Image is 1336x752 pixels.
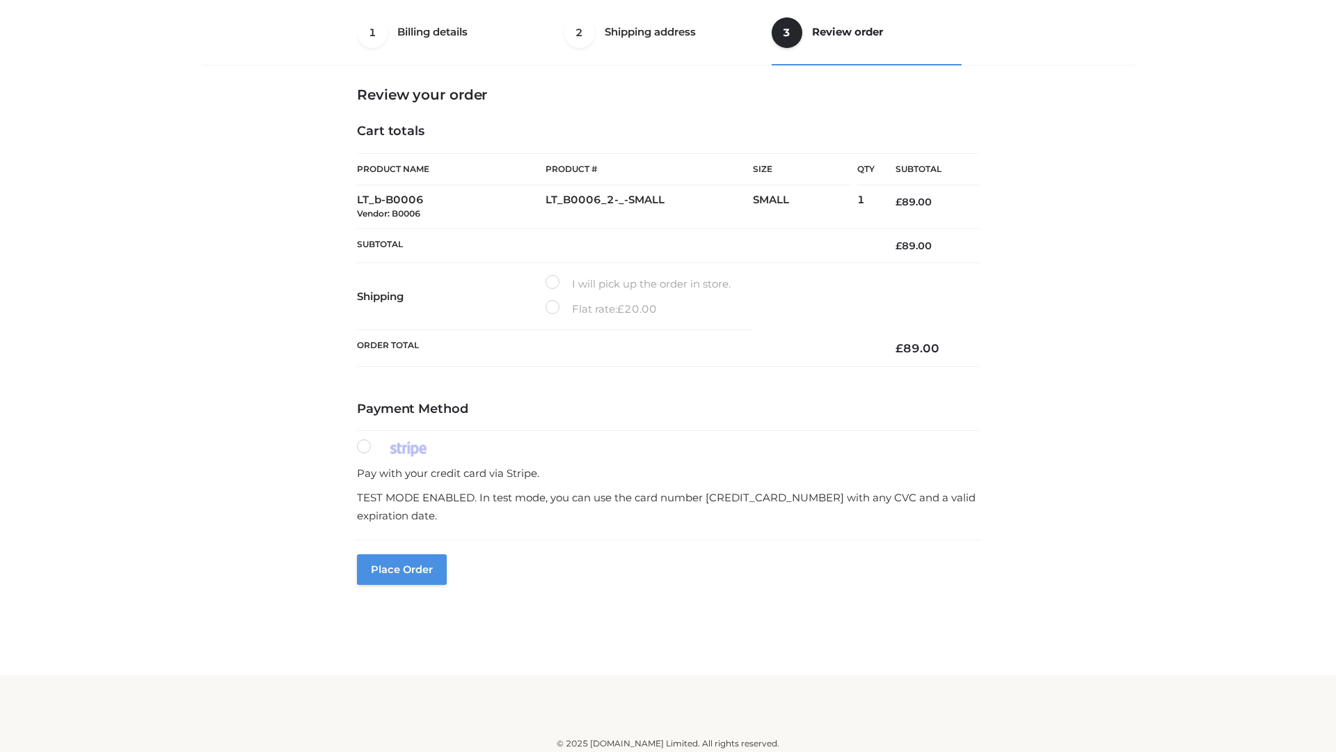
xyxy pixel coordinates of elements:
label: I will pick up the order in store. [546,275,731,293]
th: Subtotal [875,154,979,185]
label: Flat rate: [546,300,657,318]
span: £ [896,341,903,355]
th: Product # [546,153,753,185]
p: TEST MODE ENABLED. In test mode, you can use the card number [CREDIT_CARD_NUMBER] with any CVC an... [357,489,979,524]
bdi: 20.00 [617,302,657,315]
td: 1 [857,185,875,229]
th: Product Name [357,153,546,185]
td: SMALL [753,185,857,229]
div: © 2025 [DOMAIN_NAME] Limited. All rights reserved. [207,737,1129,751]
th: Order Total [357,330,875,367]
p: Pay with your credit card via Stripe. [357,464,979,483]
bdi: 89.00 [896,196,932,208]
th: Shipping [357,263,546,330]
th: Qty [857,153,875,185]
td: LT_B0006_2-_-SMALL [546,185,753,229]
span: £ [617,302,624,315]
h4: Cart totals [357,124,979,139]
span: £ [896,240,902,252]
bdi: 89.00 [896,240,932,252]
h4: Payment Method [357,402,979,417]
small: Vendor: B0006 [357,208,420,219]
span: £ [896,196,902,208]
th: Subtotal [357,228,875,263]
th: Size [753,154,850,185]
td: LT_b-B0006 [357,185,546,229]
bdi: 89.00 [896,341,939,355]
button: Place order [357,554,447,585]
h3: Review your order [357,86,979,103]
